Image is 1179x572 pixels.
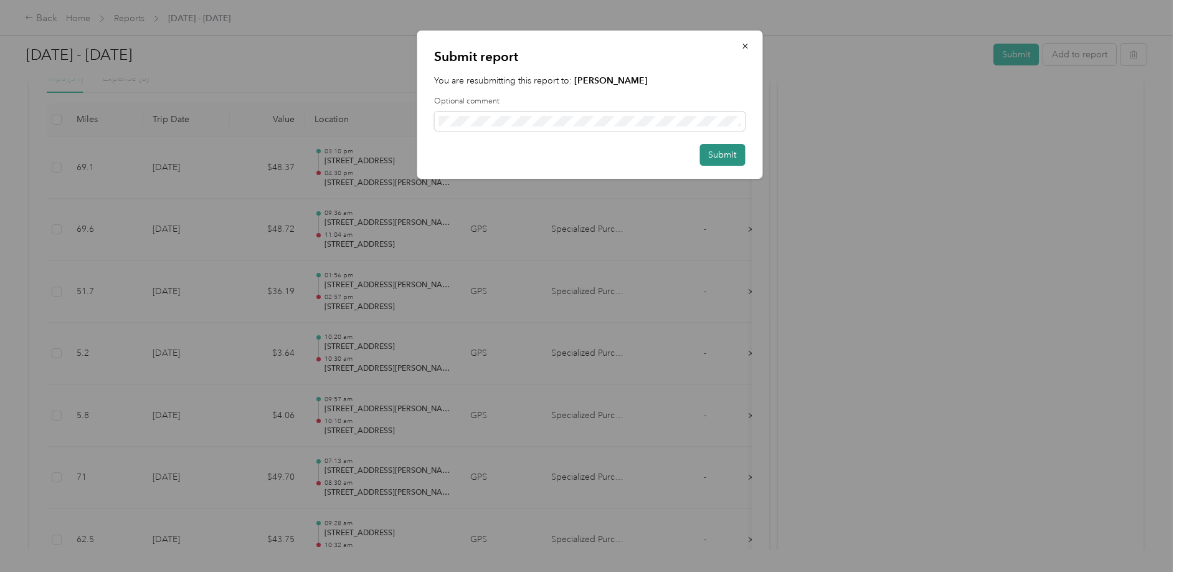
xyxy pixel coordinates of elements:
p: You are resubmitting this report to: [434,74,745,87]
iframe: Everlance-gr Chat Button Frame [1109,502,1179,572]
strong: [PERSON_NAME] [574,75,648,86]
p: Submit report [434,48,745,65]
button: Submit [699,144,745,166]
label: Optional comment [434,96,745,107]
